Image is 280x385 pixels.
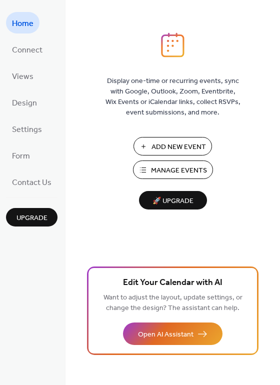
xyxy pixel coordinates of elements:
[12,69,33,84] span: Views
[6,208,57,226] button: Upgrade
[6,65,39,86] a: Views
[6,12,39,33] a: Home
[138,329,193,340] span: Open AI Assistant
[133,137,212,155] button: Add New Event
[6,171,57,192] a: Contact Us
[12,175,51,190] span: Contact Us
[12,95,37,111] span: Design
[6,38,48,60] a: Connect
[6,91,43,113] a: Design
[105,76,240,118] span: Display one-time or recurring events, sync with Google, Outlook, Zoom, Eventbrite, Wix Events or ...
[145,194,201,208] span: 🚀 Upgrade
[12,16,33,31] span: Home
[151,165,207,176] span: Manage Events
[12,42,42,58] span: Connect
[139,191,207,209] button: 🚀 Upgrade
[123,322,222,345] button: Open AI Assistant
[123,276,222,290] span: Edit Your Calendar with AI
[151,142,206,152] span: Add New Event
[133,160,213,179] button: Manage Events
[161,32,184,57] img: logo_icon.svg
[12,122,42,137] span: Settings
[12,148,30,164] span: Form
[103,291,242,315] span: Want to adjust the layout, update settings, or change the design? The assistant can help.
[6,144,36,166] a: Form
[6,118,48,139] a: Settings
[16,213,47,223] span: Upgrade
